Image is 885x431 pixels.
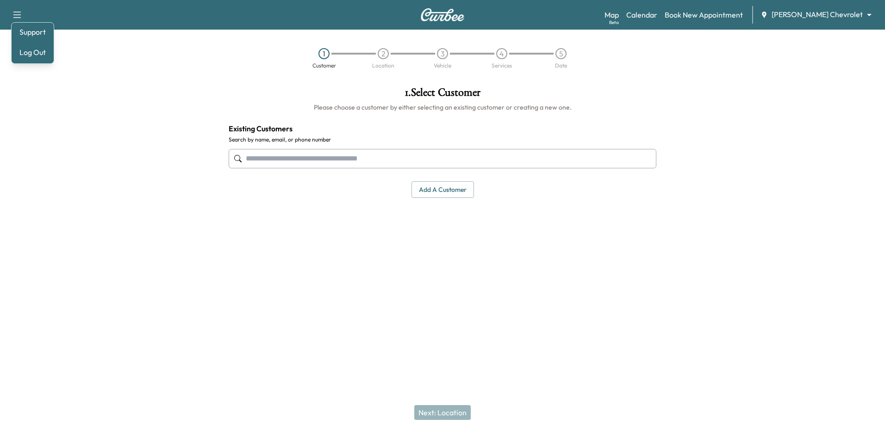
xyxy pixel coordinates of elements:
[555,63,567,68] div: Date
[555,48,567,59] div: 5
[411,181,474,198] button: Add a customer
[378,48,389,59] div: 2
[434,63,451,68] div: Vehicle
[420,8,465,21] img: Curbee Logo
[626,9,657,20] a: Calendar
[229,87,656,103] h1: 1 . Select Customer
[496,48,507,59] div: 4
[229,123,656,134] h4: Existing Customers
[229,103,656,112] h6: Please choose a customer by either selecting an existing customer or creating a new one.
[15,45,50,60] button: Log Out
[772,9,863,20] span: [PERSON_NAME] Chevrolet
[609,19,619,26] div: Beta
[318,48,330,59] div: 1
[312,63,336,68] div: Customer
[492,63,512,68] div: Services
[372,63,394,68] div: Location
[15,26,50,37] a: Support
[665,9,743,20] a: Book New Appointment
[605,9,619,20] a: MapBeta
[437,48,448,59] div: 3
[229,136,656,143] label: Search by name, email, or phone number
